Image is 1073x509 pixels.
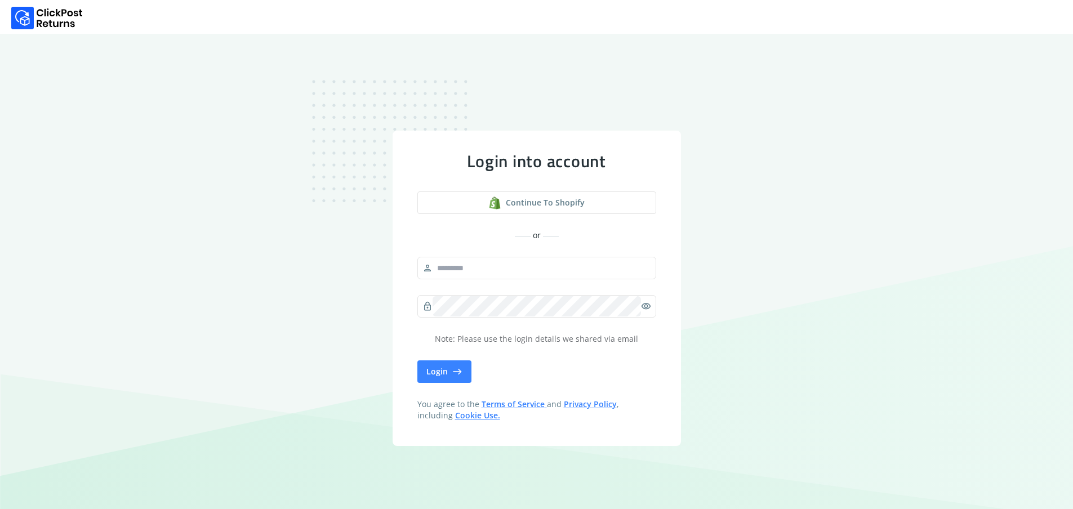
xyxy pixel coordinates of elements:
[641,298,651,314] span: visibility
[422,298,433,314] span: lock
[422,260,433,276] span: person
[417,151,656,171] div: Login into account
[452,364,462,379] span: east
[417,333,656,345] p: Note: Please use the login details we shared via email
[11,7,83,29] img: Logo
[506,197,585,208] span: Continue to shopify
[564,399,617,409] a: Privacy Policy
[417,191,656,214] button: Continue to shopify
[488,197,501,209] img: shopify logo
[417,399,656,421] span: You agree to the and , including
[417,191,656,214] a: shopify logoContinue to shopify
[482,399,547,409] a: Terms of Service
[417,230,656,241] div: or
[417,360,471,383] button: Login east
[455,410,500,421] a: Cookie Use.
